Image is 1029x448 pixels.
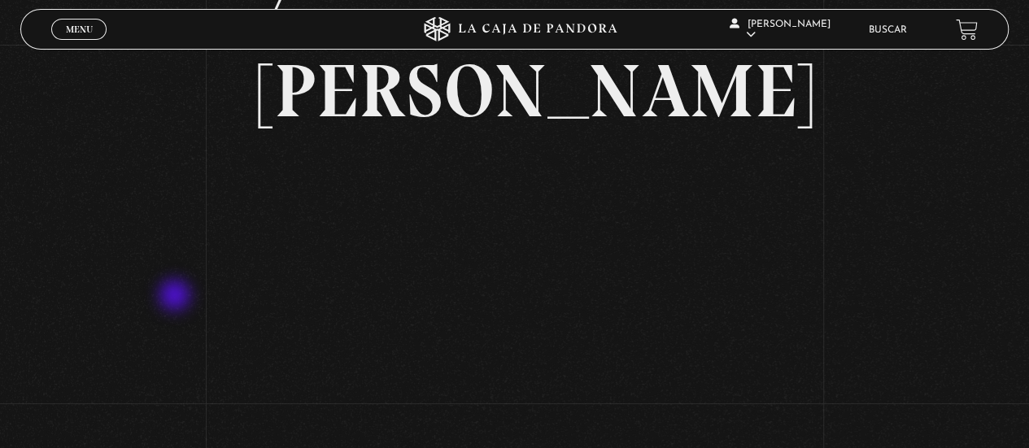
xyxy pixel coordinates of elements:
[956,19,978,41] a: View your shopping cart
[869,25,907,35] a: Buscar
[258,153,771,441] iframe: Dailymotion video player – PROGRAMA 28-8- TRUMP - MADURO
[66,24,93,34] span: Menu
[60,38,98,50] span: Cerrar
[730,20,831,40] span: [PERSON_NAME]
